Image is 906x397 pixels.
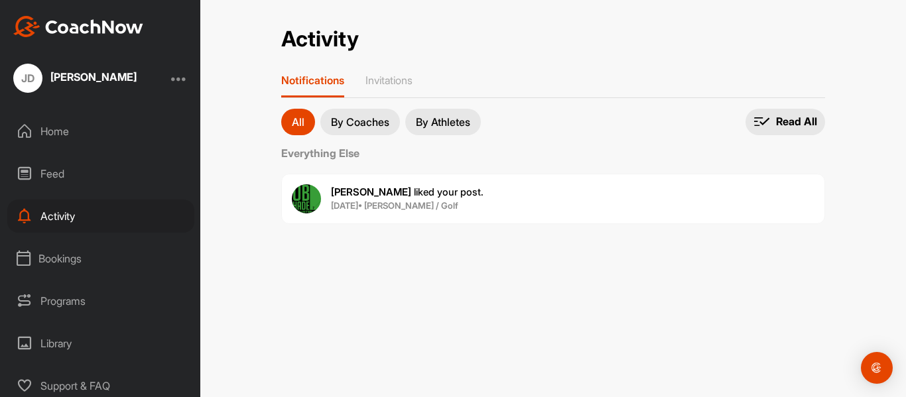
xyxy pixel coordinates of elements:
[281,109,315,135] button: All
[331,186,411,198] b: [PERSON_NAME]
[861,352,893,384] div: Open Intercom Messenger
[776,115,817,129] p: Read All
[331,200,458,211] b: [DATE] • [PERSON_NAME] / Golf
[7,242,194,275] div: Bookings
[13,16,143,37] img: CoachNow
[331,186,484,198] span: liked your post .
[7,284,194,317] div: Programs
[405,109,481,135] button: By Athletes
[7,157,194,190] div: Feed
[7,327,194,360] div: Library
[331,117,389,127] p: By Coaches
[7,115,194,148] div: Home
[50,72,137,82] div: [PERSON_NAME]
[281,74,344,87] p: Notifications
[281,145,825,161] label: Everything Else
[13,64,42,93] div: JD
[292,117,304,127] p: All
[292,184,321,213] img: user avatar
[281,27,359,52] h2: Activity
[416,117,470,127] p: By Athletes
[365,74,413,87] p: Invitations
[7,199,194,233] div: Activity
[320,109,400,135] button: By Coaches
